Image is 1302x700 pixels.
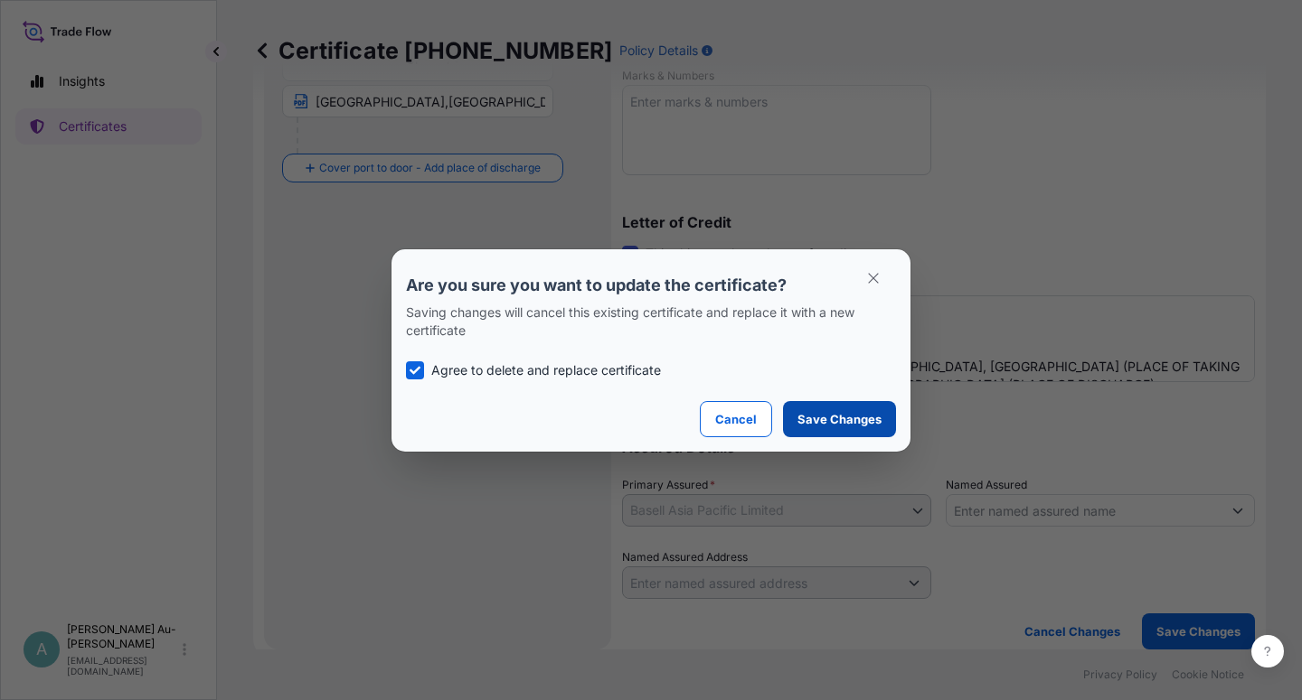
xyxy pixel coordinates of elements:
p: Agree to delete and replace certificate [431,361,661,379]
p: Are you sure you want to update the certificate? [406,275,896,296]
p: Cancel [715,410,757,428]
button: Save Changes [783,401,896,437]
p: Save Changes [797,410,882,428]
button: Cancel [700,401,772,437]
p: Saving changes will cancel this existing certificate and replace it with a new certificate [406,303,896,340]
